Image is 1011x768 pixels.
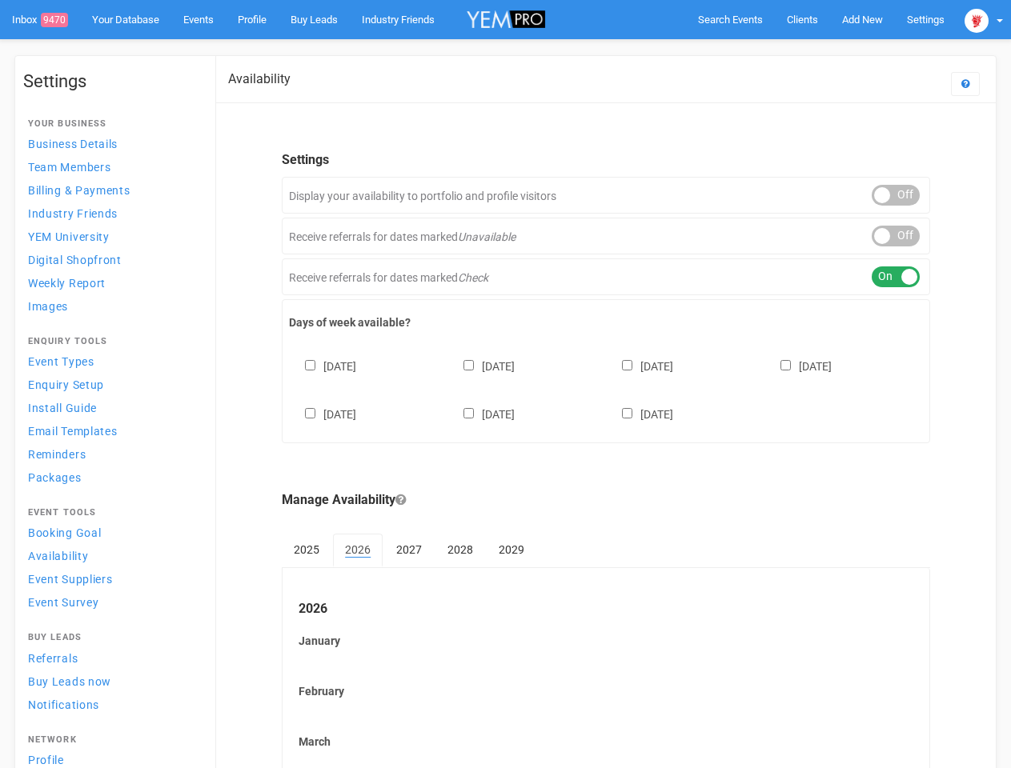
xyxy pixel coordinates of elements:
legend: 2026 [299,600,913,618]
label: [DATE] [606,405,673,422]
div: Receive referrals for dates marked [282,218,930,254]
span: Digital Shopfront [28,254,122,266]
a: Images [23,295,199,317]
a: 2025 [282,534,331,566]
a: Business Details [23,133,199,154]
a: Buy Leads now [23,670,199,692]
span: Team Members [28,161,110,174]
span: Add New [842,14,883,26]
span: Email Templates [28,425,118,438]
label: February [299,683,913,699]
span: Weekly Report [28,277,106,290]
label: [DATE] [289,405,356,422]
span: Images [28,300,68,313]
a: Event Survey [23,591,199,613]
h4: Enquiry Tools [28,337,195,346]
input: [DATE] [305,360,315,370]
input: [DATE] [622,360,632,370]
span: Event Suppliers [28,573,113,586]
input: [DATE] [305,408,315,418]
legend: Settings [282,151,930,170]
a: Install Guide [23,397,199,418]
a: Availability [23,545,199,566]
h4: Event Tools [28,508,195,518]
label: March [299,734,913,750]
h4: Your Business [28,119,195,129]
a: Industry Friends [23,202,199,224]
a: Billing & Payments [23,179,199,201]
a: Email Templates [23,420,199,442]
input: [DATE] [780,360,791,370]
a: Booking Goal [23,522,199,543]
h1: Settings [23,72,199,91]
input: [DATE] [463,408,474,418]
label: January [299,633,913,649]
a: Digital Shopfront [23,249,199,270]
label: [DATE] [289,357,356,374]
span: 9470 [41,13,68,27]
label: [DATE] [764,357,832,374]
span: Notifications [28,698,99,711]
span: Billing & Payments [28,184,130,197]
span: Install Guide [28,402,97,414]
a: Referrals [23,647,199,669]
label: Days of week available? [289,314,923,330]
em: Unavailable [458,230,516,243]
a: 2029 [487,534,536,566]
div: Display your availability to portfolio and profile visitors [282,177,930,214]
span: Availability [28,550,88,562]
a: 2026 [333,534,383,567]
span: Packages [28,471,82,484]
input: [DATE] [463,360,474,370]
label: [DATE] [447,405,515,422]
span: Event Types [28,355,94,368]
span: Search Events [698,14,763,26]
a: Team Members [23,156,199,178]
a: 2028 [435,534,485,566]
label: [DATE] [606,357,673,374]
div: Receive referrals for dates marked [282,258,930,295]
h4: Network [28,735,195,745]
span: Enquiry Setup [28,378,104,391]
a: Event Types [23,350,199,372]
img: open-uri20250107-2-1pbi2ie [965,9,989,33]
a: Event Suppliers [23,568,199,590]
a: Weekly Report [23,272,199,294]
a: Packages [23,466,199,488]
a: YEM University [23,226,199,247]
span: Booking Goal [28,526,101,539]
h4: Buy Leads [28,633,195,642]
input: [DATE] [622,408,632,418]
span: Event Survey [28,596,98,609]
span: YEM University [28,230,110,243]
a: Notifications [23,694,199,715]
a: Enquiry Setup [23,374,199,395]
h2: Availability [228,72,291,86]
span: Reminders [28,448,86,461]
a: 2027 [384,534,434,566]
legend: Manage Availability [282,491,930,510]
span: Business Details [28,138,118,150]
span: Clients [787,14,818,26]
a: Reminders [23,443,199,465]
em: Check [458,271,488,284]
label: [DATE] [447,357,515,374]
